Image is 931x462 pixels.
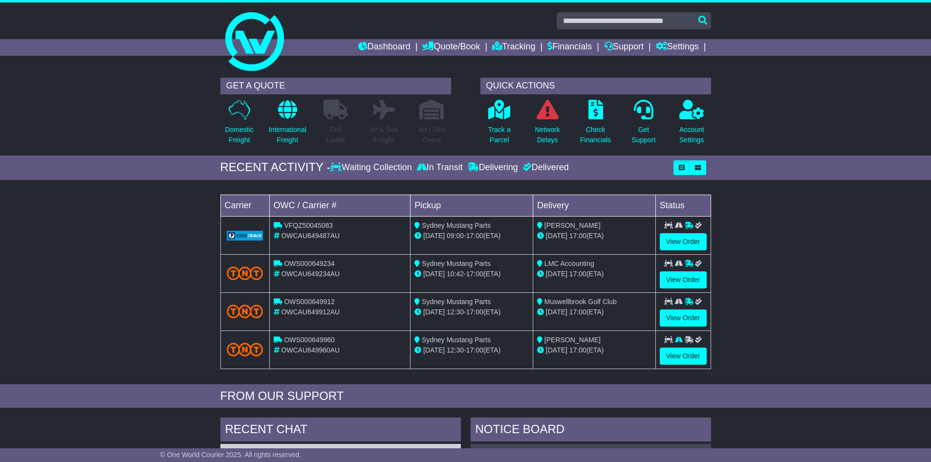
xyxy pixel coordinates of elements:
[660,348,707,365] a: View Order
[227,343,263,356] img: TNT_Domestic.png
[281,232,340,240] span: OWCAU649487AU
[422,336,491,344] span: Sydney Mustang Parts
[660,271,707,288] a: View Order
[330,162,414,173] div: Waiting Collection
[580,99,611,151] a: CheckFinancials
[422,298,491,306] span: Sydney Mustang Parts
[447,308,464,316] span: 12:30
[281,270,340,278] span: OWCAU649234AU
[660,309,707,327] a: View Order
[284,260,335,267] span: OWS000649234
[569,308,586,316] span: 17:00
[544,260,594,267] span: LMC Accounting
[488,125,511,145] p: Track a Parcel
[284,298,335,306] span: OWS000649912
[220,418,461,444] div: RECENT CHAT
[466,270,483,278] span: 17:00
[227,305,263,318] img: TNT_Domestic.png
[544,298,617,306] span: Muswellbrook Golf Club
[520,162,569,173] div: Delivered
[220,160,331,175] div: RECENT ACTIVITY -
[534,99,560,151] a: NetworkDelays
[631,125,655,145] p: Get Support
[537,307,651,317] div: (ETA)
[492,39,535,56] a: Tracking
[414,162,465,173] div: In Transit
[580,125,611,145] p: Check Financials
[422,39,480,56] a: Quote/Book
[547,39,592,56] a: Financials
[660,233,707,250] a: View Order
[369,125,398,145] p: Air & Sea Freight
[679,125,704,145] p: Account Settings
[546,232,567,240] span: [DATE]
[544,221,601,229] span: [PERSON_NAME]
[422,221,491,229] span: Sydney Mustang Parts
[537,345,651,355] div: (ETA)
[422,260,491,267] span: Sydney Mustang Parts
[488,99,511,151] a: Track aParcel
[220,78,451,94] div: GET A QUOTE
[269,195,411,216] td: OWC / Carrier #
[423,232,445,240] span: [DATE]
[414,307,529,317] div: - (ETA)
[414,231,529,241] div: - (ETA)
[546,308,567,316] span: [DATE]
[537,231,651,241] div: (ETA)
[631,99,656,151] a: GetSupport
[220,389,711,403] div: FROM OUR SUPPORT
[465,162,520,173] div: Delivering
[160,451,302,459] span: © One World Courier 2025. All rights reserved.
[466,308,483,316] span: 17:00
[447,232,464,240] span: 09:00
[284,336,335,344] span: OWS000649960
[227,266,263,280] img: TNT_Domestic.png
[447,270,464,278] span: 10:42
[679,99,705,151] a: AccountSettings
[324,125,348,145] p: Full Loads
[358,39,411,56] a: Dashboard
[269,125,306,145] p: International Freight
[604,39,644,56] a: Support
[281,346,340,354] span: OWCAU649960AU
[655,195,711,216] td: Status
[569,232,586,240] span: 17:00
[546,270,567,278] span: [DATE]
[423,346,445,354] span: [DATE]
[423,270,445,278] span: [DATE]
[546,346,567,354] span: [DATE]
[220,195,269,216] td: Carrier
[533,195,655,216] td: Delivery
[471,418,711,444] div: NOTICE BOARD
[466,232,483,240] span: 17:00
[544,336,601,344] span: [PERSON_NAME]
[569,270,586,278] span: 17:00
[227,231,263,241] img: GetCarrierServiceLogo
[281,308,340,316] span: OWCAU649912AU
[447,346,464,354] span: 12:30
[225,125,253,145] p: Domestic Freight
[535,125,560,145] p: Network Delays
[268,99,307,151] a: InternationalFreight
[480,78,711,94] div: QUICK ACTIONS
[284,221,333,229] span: VFQZ50045083
[466,346,483,354] span: 17:00
[224,99,254,151] a: DomesticFreight
[414,345,529,355] div: - (ETA)
[537,269,651,279] div: (ETA)
[423,308,445,316] span: [DATE]
[569,346,586,354] span: 17:00
[656,39,699,56] a: Settings
[414,269,529,279] div: - (ETA)
[411,195,533,216] td: Pickup
[419,125,445,145] p: Air / Sea Depot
